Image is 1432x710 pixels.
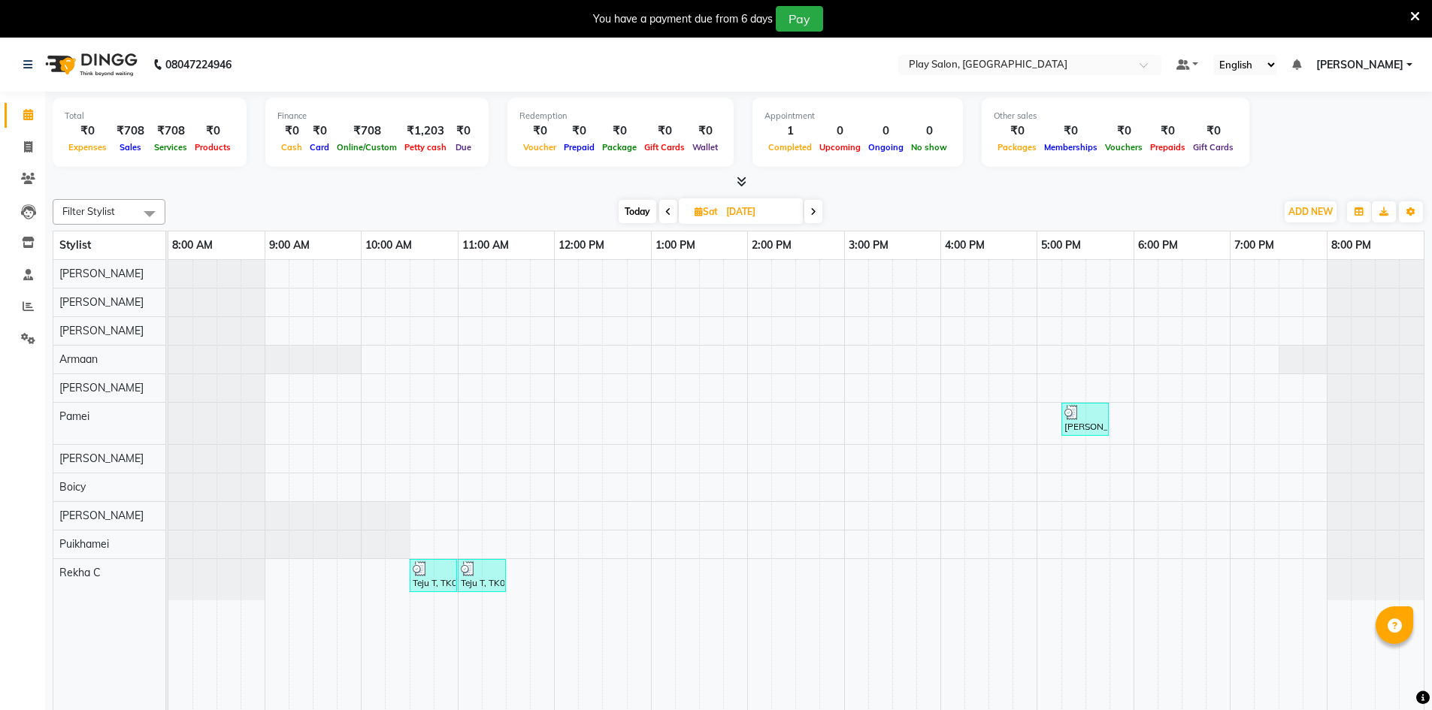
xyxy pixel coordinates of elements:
[519,110,722,122] div: Redemption
[555,234,608,256] a: 12:00 PM
[1134,234,1182,256] a: 6:00 PM
[593,11,773,27] div: You have a payment due from 6 days
[689,122,722,140] div: ₹0
[519,122,560,140] div: ₹0
[1189,142,1237,153] span: Gift Cards
[59,452,144,465] span: [PERSON_NAME]
[764,110,951,122] div: Appointment
[519,142,560,153] span: Voucher
[1146,142,1189,153] span: Prepaids
[1189,122,1237,140] div: ₹0
[59,566,101,579] span: Rekha C
[191,122,235,140] div: ₹0
[816,142,864,153] span: Upcoming
[994,122,1040,140] div: ₹0
[65,142,111,153] span: Expenses
[59,267,144,280] span: [PERSON_NAME]
[62,205,115,217] span: Filter Stylist
[864,122,907,140] div: 0
[65,122,111,140] div: ₹0
[764,122,816,140] div: 1
[277,110,477,122] div: Finance
[845,234,892,256] a: 3:00 PM
[362,234,416,256] a: 10:00 AM
[150,122,191,140] div: ₹708
[1063,405,1107,434] div: [PERSON_NAME] S, TK02, 05:15 PM-05:45 PM, Beauty Essentials - Eyebrows Threading - Threading
[116,142,145,153] span: Sales
[994,142,1040,153] span: Packages
[640,122,689,140] div: ₹0
[59,352,98,366] span: Armaan
[598,122,640,140] div: ₹0
[333,122,401,140] div: ₹708
[165,44,232,86] b: 08047224946
[907,142,951,153] span: No show
[59,295,144,309] span: [PERSON_NAME]
[59,480,86,494] span: Boicy
[598,142,640,153] span: Package
[59,409,89,423] span: Pamei
[1231,234,1278,256] a: 7:00 PM
[560,122,598,140] div: ₹0
[452,142,475,153] span: Due
[1285,201,1337,222] button: ADD NEW
[816,122,864,140] div: 0
[1101,122,1146,140] div: ₹0
[907,122,951,140] div: 0
[1288,206,1333,217] span: ADD NEW
[306,142,333,153] span: Card
[776,6,823,32] button: Pay
[38,44,141,86] img: logo
[450,122,477,140] div: ₹0
[1146,122,1189,140] div: ₹0
[59,381,144,394] span: [PERSON_NAME]
[722,201,797,223] input: 2025-08-30
[1316,57,1403,73] span: [PERSON_NAME]
[994,110,1237,122] div: Other sales
[1037,234,1085,256] a: 5:00 PM
[401,122,450,140] div: ₹1,203
[748,234,795,256] a: 2:00 PM
[1040,122,1101,140] div: ₹0
[59,509,144,522] span: [PERSON_NAME]
[59,238,91,252] span: Stylist
[277,142,306,153] span: Cash
[59,324,144,337] span: [PERSON_NAME]
[864,142,907,153] span: Ongoing
[333,142,401,153] span: Online/Custom
[560,142,598,153] span: Prepaid
[1328,234,1375,256] a: 8:00 PM
[150,142,191,153] span: Services
[619,200,656,223] span: Today
[459,561,504,590] div: Teju T, TK01, 11:00 AM-11:30 AM, Beauty Essentials - Eyebrows Threading - Threading
[459,234,513,256] a: 11:00 AM
[265,234,313,256] a: 9:00 AM
[1101,142,1146,153] span: Vouchers
[111,122,150,140] div: ₹708
[941,234,988,256] a: 4:00 PM
[691,206,722,217] span: Sat
[59,537,109,551] span: Puikhamei
[689,142,722,153] span: Wallet
[652,234,699,256] a: 1:00 PM
[1040,142,1101,153] span: Memberships
[191,142,235,153] span: Products
[411,561,456,590] div: Teju T, TK01, 10:30 AM-11:00 AM, Beauty Essentials - Under Arms - Waxing
[1369,650,1417,695] iframe: chat widget
[277,122,306,140] div: ₹0
[65,110,235,122] div: Total
[764,142,816,153] span: Completed
[168,234,216,256] a: 8:00 AM
[640,142,689,153] span: Gift Cards
[306,122,333,140] div: ₹0
[401,142,450,153] span: Petty cash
